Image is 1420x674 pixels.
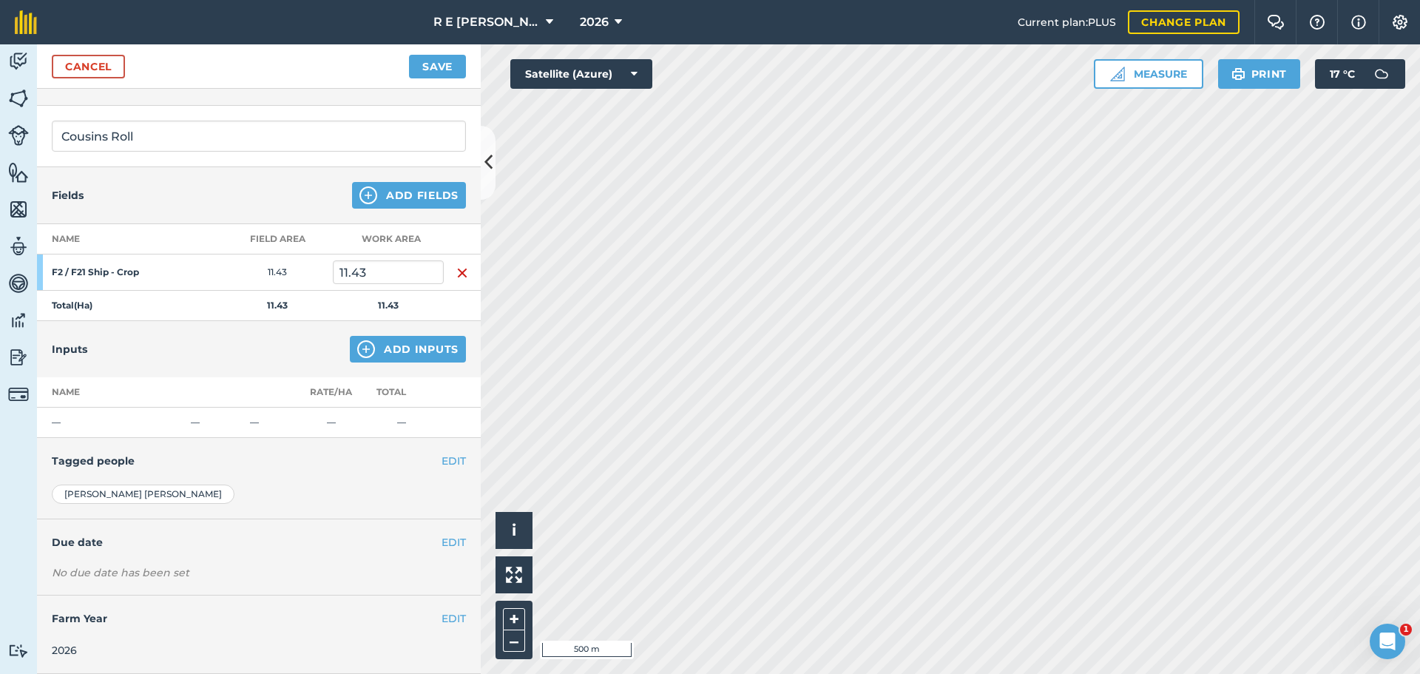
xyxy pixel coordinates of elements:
[8,125,29,146] img: svg+xml;base64,PD94bWwgdmVyc2lvbj0iMS4wIiBlbmNvZGluZz0idXRmLTgiPz4KPCEtLSBHZW5lcmF0b3I6IEFkb2JlIE...
[378,300,399,311] strong: 11.43
[512,521,516,539] span: i
[510,59,652,89] button: Satellite (Azure)
[52,642,466,658] div: 2026
[580,13,609,31] span: 2026
[1018,14,1116,30] span: Current plan : PLUS
[37,224,222,255] th: Name
[185,408,244,438] td: —
[496,512,532,549] button: i
[433,13,540,31] span: R E [PERSON_NAME]
[1400,624,1412,636] span: 1
[37,408,185,438] td: —
[359,408,444,438] td: —
[52,341,87,357] h4: Inputs
[52,300,92,311] strong: Total ( Ha )
[1110,67,1125,81] img: Ruler icon
[352,182,466,209] button: Add Fields
[442,453,466,469] button: EDIT
[8,384,29,405] img: svg+xml;base64,PD94bWwgdmVyc2lvbj0iMS4wIiBlbmNvZGluZz0idXRmLTgiPz4KPCEtLSBHZW5lcmF0b3I6IEFkb2JlIE...
[8,235,29,257] img: svg+xml;base64,PD94bWwgdmVyc2lvbj0iMS4wIiBlbmNvZGluZz0idXRmLTgiPz4KPCEtLSBHZW5lcmF0b3I6IEFkb2JlIE...
[15,10,37,34] img: fieldmargin Logo
[350,336,466,363] button: Add Inputs
[303,377,359,408] th: Rate/ Ha
[357,340,375,358] img: svg+xml;base64,PHN2ZyB4bWxucz0iaHR0cDovL3d3dy53My5vcmcvMjAwMC9zdmciIHdpZHRoPSIxNCIgaGVpZ2h0PSIyNC...
[52,187,84,203] h4: Fields
[442,610,466,627] button: EDIT
[52,55,125,78] a: Cancel
[52,565,466,580] div: No due date has been set
[52,453,466,469] h4: Tagged people
[1351,13,1366,31] img: svg+xml;base64,PHN2ZyB4bWxucz0iaHR0cDovL3d3dy53My5vcmcvMjAwMC9zdmciIHdpZHRoPSIxNyIgaGVpZ2h0PSIxNy...
[8,346,29,368] img: svg+xml;base64,PD94bWwgdmVyc2lvbj0iMS4wIiBlbmNvZGluZz0idXRmLTgiPz4KPCEtLSBHZW5lcmF0b3I6IEFkb2JlIE...
[1094,59,1203,89] button: Measure
[52,610,466,627] h4: Farm Year
[244,408,303,438] td: —
[37,377,185,408] th: Name
[456,264,468,282] img: svg+xml;base64,PHN2ZyB4bWxucz0iaHR0cDovL3d3dy53My5vcmcvMjAwMC9zdmciIHdpZHRoPSIxNiIgaGVpZ2h0PSIyNC...
[1267,15,1285,30] img: Two speech bubbles overlapping with the left bubble in the forefront
[222,255,333,291] td: 11.43
[1218,59,1301,89] button: Print
[8,309,29,331] img: svg+xml;base64,PD94bWwgdmVyc2lvbj0iMS4wIiBlbmNvZGluZz0idXRmLTgiPz4KPCEtLSBHZW5lcmF0b3I6IEFkb2JlIE...
[8,50,29,73] img: svg+xml;base64,PD94bWwgdmVyc2lvbj0iMS4wIiBlbmNvZGluZz0idXRmLTgiPz4KPCEtLSBHZW5lcmF0b3I6IEFkb2JlIE...
[333,224,444,255] th: Work area
[1128,10,1240,34] a: Change plan
[8,272,29,294] img: svg+xml;base64,PD94bWwgdmVyc2lvbj0iMS4wIiBlbmNvZGluZz0idXRmLTgiPz4KPCEtLSBHZW5lcmF0b3I6IEFkb2JlIE...
[8,198,29,220] img: svg+xml;base64,PHN2ZyB4bWxucz0iaHR0cDovL3d3dy53My5vcmcvMjAwMC9zdmciIHdpZHRoPSI1NiIgaGVpZ2h0PSI2MC...
[8,161,29,183] img: svg+xml;base64,PHN2ZyB4bWxucz0iaHR0cDovL3d3dy53My5vcmcvMjAwMC9zdmciIHdpZHRoPSI1NiIgaGVpZ2h0PSI2MC...
[52,485,234,504] div: [PERSON_NAME] [PERSON_NAME]
[52,266,167,278] strong: F2 / F21 Ship - Crop
[503,608,525,630] button: +
[503,630,525,652] button: –
[409,55,466,78] button: Save
[267,300,288,311] strong: 11.43
[1308,15,1326,30] img: A question mark icon
[359,377,444,408] th: Total
[1330,59,1355,89] span: 17 ° C
[52,121,466,152] input: What needs doing?
[303,408,359,438] td: —
[222,224,333,255] th: Field Area
[359,186,377,204] img: svg+xml;base64,PHN2ZyB4bWxucz0iaHR0cDovL3d3dy53My5vcmcvMjAwMC9zdmciIHdpZHRoPSIxNCIgaGVpZ2h0PSIyNC...
[1391,15,1409,30] img: A cog icon
[442,534,466,550] button: EDIT
[506,567,522,583] img: Four arrows, one pointing top left, one top right, one bottom right and the last bottom left
[8,644,29,658] img: svg+xml;base64,PD94bWwgdmVyc2lvbj0iMS4wIiBlbmNvZGluZz0idXRmLTgiPz4KPCEtLSBHZW5lcmF0b3I6IEFkb2JlIE...
[52,534,466,550] h4: Due date
[1367,59,1396,89] img: svg+xml;base64,PD94bWwgdmVyc2lvbj0iMS4wIiBlbmNvZGluZz0idXRmLTgiPz4KPCEtLSBHZW5lcmF0b3I6IEFkb2JlIE...
[1315,59,1405,89] button: 17 °C
[8,87,29,109] img: svg+xml;base64,PHN2ZyB4bWxucz0iaHR0cDovL3d3dy53My5vcmcvMjAwMC9zdmciIHdpZHRoPSI1NiIgaGVpZ2h0PSI2MC...
[1370,624,1405,659] iframe: Intercom live chat
[1231,65,1245,83] img: svg+xml;base64,PHN2ZyB4bWxucz0iaHR0cDovL3d3dy53My5vcmcvMjAwMC9zdmciIHdpZHRoPSIxOSIgaGVpZ2h0PSIyNC...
